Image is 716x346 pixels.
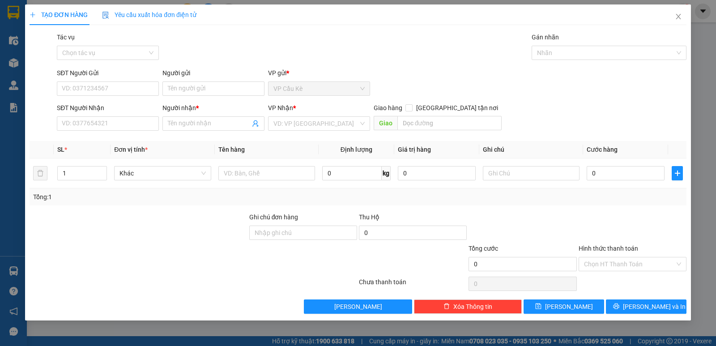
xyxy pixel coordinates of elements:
[453,302,492,312] span: Xóa Thông tin
[382,166,391,180] span: kg
[398,166,476,180] input: 0
[114,146,148,153] span: Đơn vị tính
[268,68,370,78] div: VP gửi
[545,302,593,312] span: [PERSON_NAME]
[341,146,372,153] span: Định lượng
[273,82,365,95] span: VP Cầu Kè
[374,116,397,130] span: Giao
[413,103,502,113] span: [GEOGRAPHIC_DATA] tận nơi
[102,12,109,19] img: icon
[57,68,159,78] div: SĐT Người Gửi
[33,166,47,180] button: delete
[397,116,502,130] input: Dọc đường
[119,167,205,180] span: Khác
[57,103,159,113] div: SĐT Người Nhận
[249,226,357,240] input: Ghi chú đơn hàng
[524,299,604,314] button: save[PERSON_NAME]
[358,277,468,293] div: Chưa thanh toán
[666,4,691,30] button: Close
[532,34,559,41] label: Gán nhãn
[268,104,293,111] span: VP Nhận
[252,120,259,127] span: user-add
[606,299,686,314] button: printer[PERSON_NAME] và In
[579,245,638,252] label: Hình thức thanh toán
[479,141,583,158] th: Ghi chú
[162,68,264,78] div: Người gửi
[672,166,683,180] button: plus
[359,214,379,221] span: Thu Hộ
[33,192,277,202] div: Tổng: 1
[30,11,88,18] span: TẠO ĐƠN HÀNG
[304,299,412,314] button: [PERSON_NAME]
[587,146,618,153] span: Cước hàng
[672,170,682,177] span: plus
[334,302,382,312] span: [PERSON_NAME]
[57,34,75,41] label: Tác vụ
[535,303,541,310] span: save
[249,214,298,221] label: Ghi chú đơn hàng
[483,166,580,180] input: Ghi Chú
[218,146,245,153] span: Tên hàng
[162,103,264,113] div: Người nhận
[469,245,498,252] span: Tổng cước
[443,303,450,310] span: delete
[102,11,196,18] span: Yêu cầu xuất hóa đơn điện tử
[623,302,686,312] span: [PERSON_NAME] và In
[675,13,682,20] span: close
[374,104,402,111] span: Giao hàng
[398,146,431,153] span: Giá trị hàng
[57,146,64,153] span: SL
[414,299,522,314] button: deleteXóa Thông tin
[30,12,36,18] span: plus
[218,166,315,180] input: VD: Bàn, Ghế
[613,303,619,310] span: printer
